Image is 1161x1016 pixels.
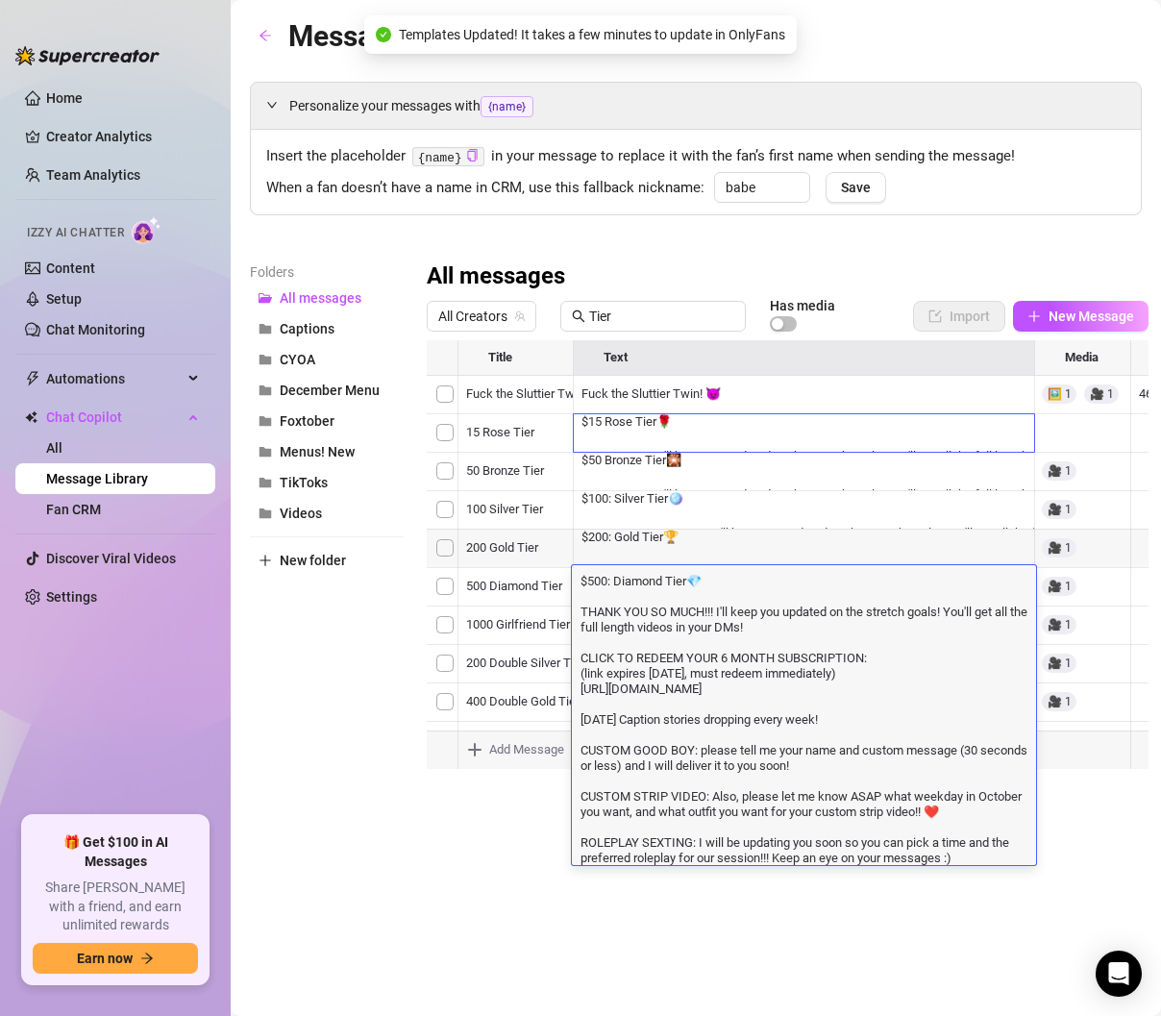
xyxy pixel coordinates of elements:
span: New Message [1049,309,1134,324]
span: folder [259,384,272,397]
span: Menus! New [280,444,355,459]
span: When a fan doesn’t have a name in CRM, use this fallback nickname: [266,177,704,200]
span: Earn now [77,951,133,966]
span: New folder [280,553,346,568]
span: All Creators [438,302,525,331]
span: folder [259,353,272,366]
button: All messages [250,283,404,313]
img: AI Chatter [132,216,161,244]
button: New Message [1013,301,1149,332]
button: Videos [250,498,404,529]
article: Has media [770,300,835,311]
a: Settings [46,589,97,605]
span: check-circle [376,27,391,42]
span: folder [259,507,272,520]
span: folder [259,322,272,335]
img: Chat Copilot [25,410,37,424]
article: Message Library [288,13,502,59]
button: Captions [250,313,404,344]
button: Earn nowarrow-right [33,943,198,974]
a: Home [46,90,83,106]
span: folder [259,476,272,489]
span: Captions [280,321,334,336]
span: Share [PERSON_NAME] with a friend, and earn unlimited rewards [33,879,198,935]
span: Insert the placeholder in your message to replace it with the fan’s first name when sending the m... [266,145,1125,168]
input: Search messages [589,306,734,327]
button: Import [913,301,1005,332]
article: Folders [250,261,404,283]
a: Team Analytics [46,167,140,183]
a: Creator Analytics [46,121,200,152]
span: Templates Updated! It takes a few minutes to update in OnlyFans [399,24,785,45]
span: All messages [280,290,361,306]
span: folder [259,414,272,428]
span: arrow-left [259,29,272,42]
div: Personalize your messages with{name} [251,83,1141,129]
img: logo-BBDzfeDw.svg [15,46,160,65]
span: folder-open [259,291,272,305]
span: Save [841,180,871,195]
button: New folder [250,545,404,576]
span: Personalize your messages with [289,95,1125,117]
span: folder [259,445,272,458]
a: Setup [46,291,82,307]
button: TikToks [250,467,404,498]
a: Content [46,260,95,276]
span: {name} [481,96,533,117]
button: Click to Copy [466,149,479,163]
a: Discover Viral Videos [46,551,176,566]
a: Fan CRM [46,502,101,517]
button: December Menu [250,375,404,406]
span: December Menu [280,383,380,398]
span: Izzy AI Chatter [27,224,124,242]
span: 🎁 Get $100 in AI Messages [33,833,198,871]
div: Open Intercom Messenger [1096,951,1142,997]
span: Videos [280,506,322,521]
a: All [46,440,62,456]
span: team [514,310,526,322]
span: Foxtober [280,413,334,429]
span: TikToks [280,475,328,490]
span: expanded [266,99,278,111]
button: Foxtober [250,406,404,436]
span: Automations [46,363,183,394]
span: plus [259,554,272,567]
button: Save [826,172,886,203]
button: Menus! New [250,436,404,467]
span: plus [1027,310,1041,323]
button: CYOA [250,344,404,375]
span: search [572,310,585,323]
span: arrow-right [140,952,154,965]
span: thunderbolt [25,371,40,386]
span: CYOA [280,352,315,367]
code: {name} [412,147,484,167]
textarea: $500: Diamond Tier💎 THANK YOU SO MUCH!!! I'll keep you updated on the stretch goals! You'll get a... [572,571,1036,865]
a: Chat Monitoring [46,322,145,337]
h3: All messages [427,261,565,292]
span: Chat Copilot [46,402,183,433]
a: Message Library [46,471,148,486]
span: copy [466,149,479,161]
